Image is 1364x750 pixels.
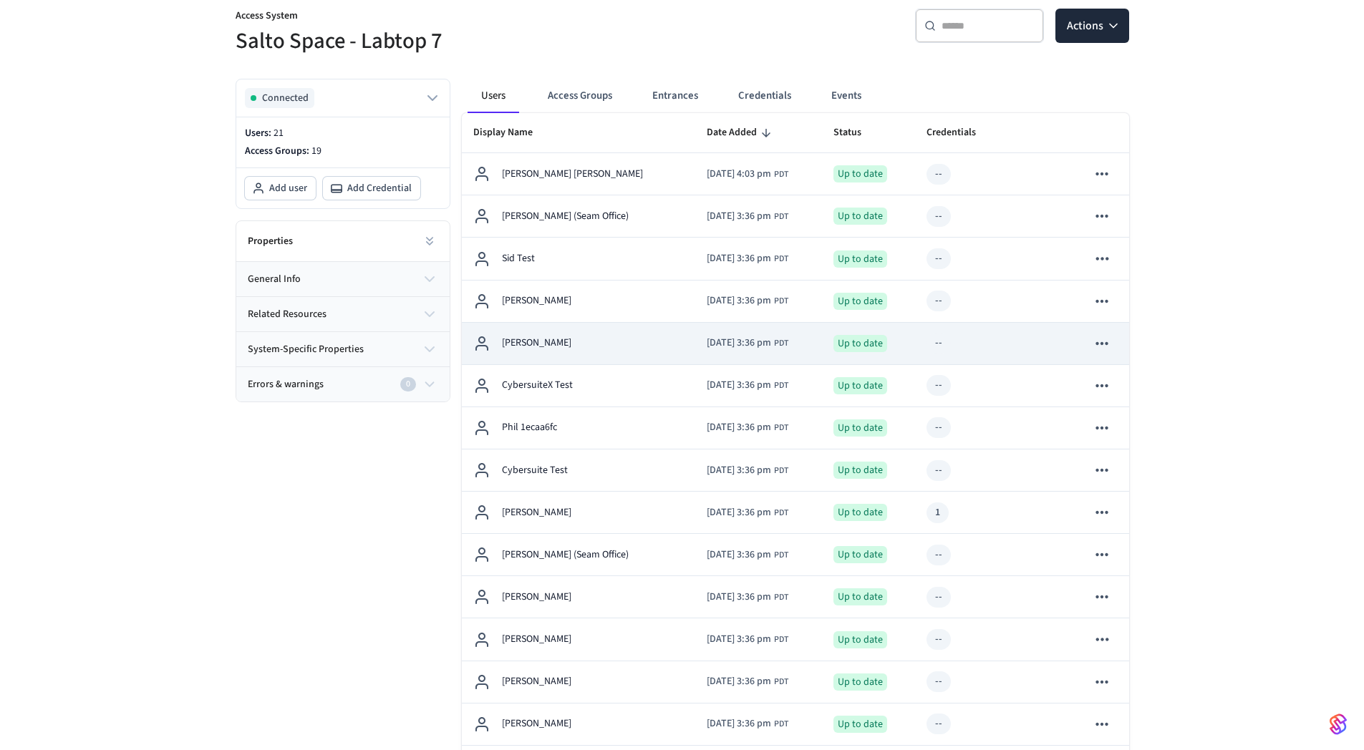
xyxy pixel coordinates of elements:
div: 1 [935,505,940,520]
p: Access Groups: [245,144,441,159]
span: [DATE] 3:36 pm [707,293,771,308]
span: 19 [311,144,321,158]
div: Up to date [833,208,887,225]
span: [DATE] 3:36 pm [707,674,771,689]
div: Up to date [833,335,887,352]
p: [PERSON_NAME] [502,632,571,647]
div: -- [935,167,942,182]
p: Access System [236,9,674,26]
span: Status [833,122,880,144]
span: [DATE] 4:03 pm [707,167,771,182]
p: Sid Test [502,251,535,266]
span: [DATE] 3:36 pm [707,336,771,351]
span: PDT [774,210,788,223]
div: America/Los_Angeles [707,167,788,182]
span: [DATE] 3:36 pm [707,420,771,435]
span: [DATE] 3:36 pm [707,632,771,647]
p: CybersuiteX Test [502,378,573,393]
span: [DATE] 3:36 pm [707,209,771,224]
div: -- [935,590,942,605]
div: Up to date [833,462,887,479]
p: [PERSON_NAME] [502,505,571,520]
div: -- [935,378,942,393]
span: PDT [774,464,788,477]
div: America/Los_Angeles [707,632,788,647]
div: America/Los_Angeles [707,590,788,605]
span: PDT [774,295,788,308]
span: related resources [248,307,327,322]
button: system-specific properties [236,332,450,366]
div: America/Los_Angeles [707,378,788,393]
div: Up to date [833,377,887,394]
button: Entrances [641,79,710,113]
p: [PERSON_NAME] [502,674,571,689]
span: [DATE] 3:36 pm [707,251,771,266]
div: America/Los_Angeles [707,293,788,308]
div: America/Los_Angeles [707,209,788,224]
span: Date Added [707,122,775,144]
p: [PERSON_NAME] [502,590,571,605]
button: Errors & warnings0 [236,367,450,401]
span: PDT [774,507,788,520]
div: America/Los_Angeles [707,420,788,435]
div: -- [935,209,942,224]
div: -- [935,716,942,731]
button: Add user [245,177,316,200]
h5: Salto Space - Labtop 7 [236,26,674,56]
button: Users [468,79,519,113]
p: Cybersuite Test [502,463,568,478]
span: PDT [774,633,788,646]
h2: Properties [248,234,293,248]
p: Users: [245,126,441,141]
div: Up to date [833,631,887,648]
div: America/Los_Angeles [707,547,788,562]
button: Events [820,79,873,113]
p: [PERSON_NAME] [502,336,571,351]
div: America/Los_Angeles [707,505,788,520]
p: [PERSON_NAME] (Seam Office) [502,209,629,224]
div: America/Los_Angeles [707,251,788,266]
span: PDT [774,253,788,266]
span: 21 [274,126,284,140]
div: Up to date [833,716,887,733]
span: Connected [262,91,309,105]
p: [PERSON_NAME] (Seam Office) [502,547,629,562]
div: -- [935,547,942,562]
span: PDT [774,549,788,562]
div: Up to date [833,250,887,268]
span: general info [248,272,301,287]
p: [PERSON_NAME] [502,293,571,308]
button: Actions [1055,9,1129,43]
p: [PERSON_NAME] [502,716,571,731]
div: -- [935,420,942,435]
div: -- [935,251,942,266]
span: Add user [269,181,307,195]
span: PDT [774,337,788,350]
span: PDT [774,422,788,434]
span: [DATE] 3:36 pm [707,378,771,393]
div: Up to date [833,588,887,605]
span: [DATE] 3:36 pm [707,716,771,731]
div: Up to date [833,419,887,437]
div: -- [935,463,942,478]
div: Up to date [833,293,887,310]
span: PDT [774,168,788,181]
button: related resources [236,297,450,331]
span: Errors & warnings [248,377,324,392]
img: SeamLogoGradient.69752ec5.svg [1330,713,1347,736]
span: [DATE] 3:36 pm [707,547,771,562]
div: America/Los_Angeles [707,716,788,731]
button: Access Groups [536,79,624,113]
p: [PERSON_NAME] [PERSON_NAME] [502,167,643,182]
span: Add Credential [347,181,412,195]
div: America/Los_Angeles [707,336,788,351]
div: -- [935,632,942,647]
span: [DATE] 3:36 pm [707,505,771,520]
div: America/Los_Angeles [707,674,788,689]
span: [DATE] 3:36 pm [707,590,771,605]
div: Up to date [833,504,887,521]
span: Display Name [473,122,551,144]
div: -- [935,336,942,351]
div: Up to date [833,546,887,563]
button: Add Credential [323,177,420,200]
